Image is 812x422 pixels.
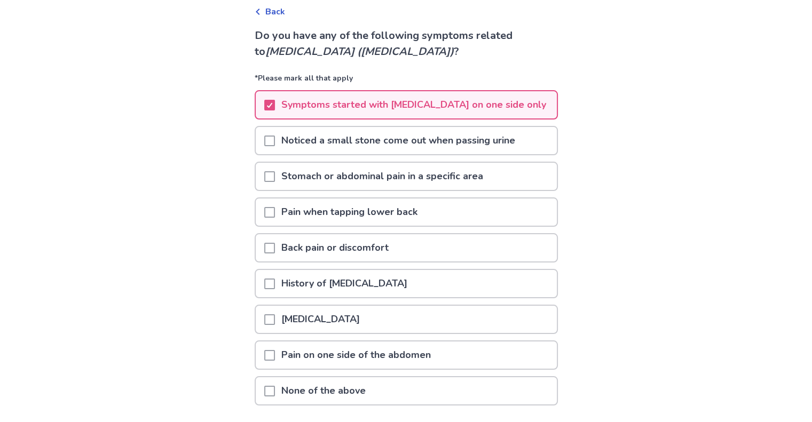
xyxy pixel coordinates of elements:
[275,127,522,154] p: Noticed a small stone come out when passing urine
[255,73,558,90] p: *Please mark all that apply
[275,377,372,404] p: None of the above
[265,5,285,18] span: Back
[275,198,424,226] p: Pain when tapping lower back
[275,91,553,118] p: Symptoms started with [MEDICAL_DATA] on one side only
[275,163,490,190] p: Stomach or abdominal pain in a specific area
[265,44,454,59] i: [MEDICAL_DATA] ([MEDICAL_DATA])
[275,341,437,369] p: Pain on one side of the abdomen
[275,234,395,261] p: Back pain or discomfort
[275,306,366,333] p: [MEDICAL_DATA]
[275,270,414,297] p: History of [MEDICAL_DATA]
[255,28,558,60] p: Do you have any of the following symptoms related to ?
